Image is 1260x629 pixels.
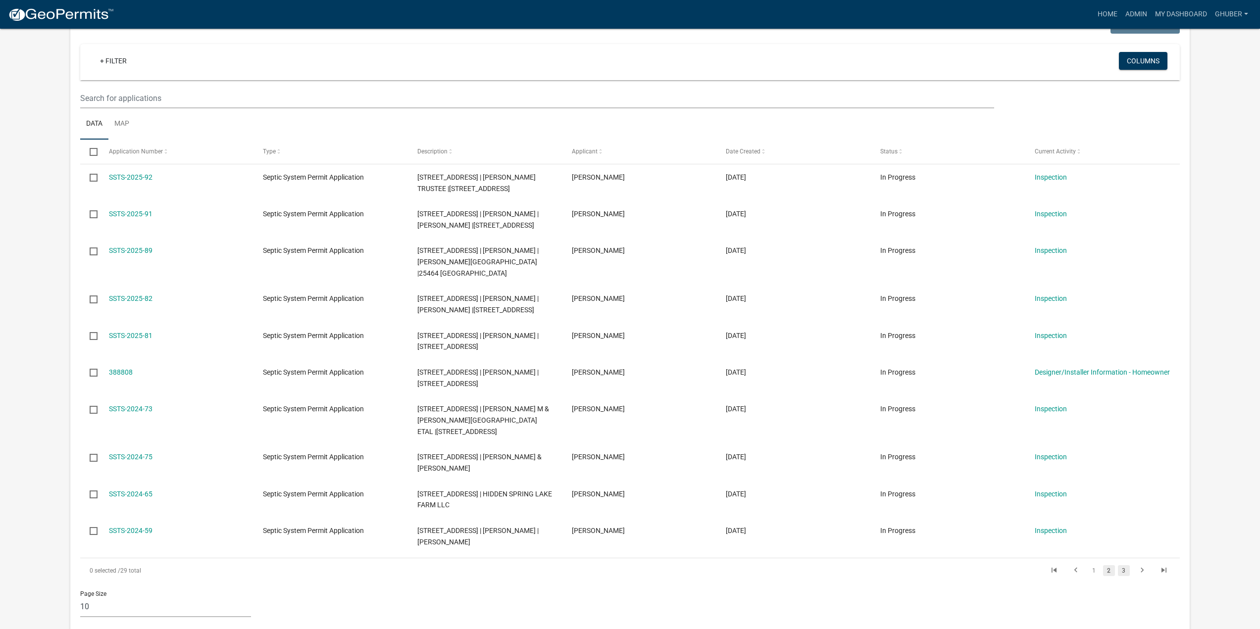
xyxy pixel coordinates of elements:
span: Septic System Permit Application [263,490,364,498]
span: Date Created [726,148,760,155]
a: SSTS-2025-81 [109,332,152,339]
a: Inspection [1035,294,1067,302]
datatable-header-cell: Description [408,140,562,163]
span: 31533 40TH ST | ANDREW J BARNA JR | BENITA J BARNA [417,527,539,546]
span: In Progress [880,246,915,254]
a: Data [80,108,108,140]
span: Septic System Permit Application [263,246,364,254]
span: 13350 410TH AVE | LILLIAN J KATZUNG | COREY G KATZUNG |13350 410TH AVE [417,210,539,229]
span: 21951 130TH ST | LEANN M & DEAN A BUENDORF ETAL |21951 130TH ST [417,405,549,435]
a: 1 [1088,565,1100,576]
a: Home [1094,5,1121,24]
span: Description [417,148,448,155]
span: 09/25/2024 [726,490,746,498]
a: Inspection [1035,453,1067,461]
span: 0 selected / [90,567,120,574]
a: My Dashboard [1151,5,1211,24]
span: 09/26/2024 [726,453,746,461]
a: 388808 [109,368,133,376]
span: Current Activity [1035,148,1076,155]
span: Cheston Miller [572,294,625,302]
span: Jared Munnikhuysen [572,332,625,339]
li: page 2 [1102,562,1116,579]
span: Leann Buendorf [572,405,625,413]
span: 25464 130TH ST | JOSEPH G FELSHEIM | LINDA M FELSHEIM |25464 130TH ST [417,246,539,277]
span: Joseph g Felsheim [572,246,625,254]
span: 04/30/2025 [726,294,746,302]
span: 06/24/2025 [726,210,746,218]
span: 14924 255TH AVE | JEFFERY R & JENNIFER R JOHNSON [417,453,542,472]
span: In Progress [880,453,915,461]
datatable-header-cell: Select [80,140,99,163]
span: Septic System Permit Application [263,294,364,302]
span: Emily Knudsen [572,368,625,376]
a: Inspection [1035,332,1067,339]
span: Benita Barna [572,527,625,534]
span: Type [263,148,276,155]
span: In Progress [880,405,915,413]
span: Septic System Permit Application [263,527,364,534]
a: SSTS-2024-65 [109,490,152,498]
a: SSTS-2025-92 [109,173,152,181]
span: In Progress [880,294,915,302]
a: go to next page [1133,565,1152,576]
li: page 1 [1087,562,1102,579]
button: Columns [1119,52,1167,70]
a: Inspection [1035,490,1067,498]
span: Septic System Permit Application [263,332,364,339]
a: + Filter [92,52,135,70]
span: Septic System Permit Application [263,453,364,461]
input: Search for applications [80,88,994,108]
a: 3 [1118,565,1130,576]
span: In Progress [880,490,915,498]
span: 11/01/2024 [726,405,746,413]
a: Inspection [1035,405,1067,413]
a: go to previous page [1066,565,1085,576]
span: 03/31/2025 [726,332,746,339]
a: 2 [1103,565,1115,576]
span: 3323 280TH AVE | HIDDEN SPRING LAKE FARM LLC [417,490,552,509]
span: 41142 160TH ST | WILLIAM BARTZ |41142 160TH ST [417,368,539,387]
a: SSTS-2025-89 [109,246,152,254]
span: In Progress [880,527,915,534]
span: Septic System Permit Application [263,405,364,413]
span: 07/07/2025 [726,173,746,181]
span: 09/24/2024 [726,527,746,534]
a: GHuber [1211,5,1252,24]
datatable-header-cell: Application Number [100,140,254,163]
span: In Progress [880,210,915,218]
datatable-header-cell: Status [871,140,1025,163]
span: Jeff Johnson [572,453,625,461]
a: go to last page [1155,565,1173,576]
span: 4255 360TH AVE | JON A TRAHMS TRUSTEE |4255 360TH AVE [417,173,536,193]
a: SSTS-2025-91 [109,210,152,218]
a: SSTS-2024-59 [109,527,152,534]
datatable-header-cell: Type [253,140,408,163]
span: In Progress [880,173,915,181]
a: SSTS-2025-82 [109,294,152,302]
span: Septic System Permit Application [263,210,364,218]
span: 06/04/2025 [726,246,746,254]
span: Septic System Permit Application [263,368,364,376]
a: SSTS-2024-73 [109,405,152,413]
a: Inspection [1035,210,1067,218]
a: Inspection [1035,246,1067,254]
a: SSTS-2024-75 [109,453,152,461]
datatable-header-cell: Date Created [716,140,871,163]
span: 03/13/2025 [726,368,746,376]
span: 17501 237TH AVE | TODD NEITZEL |17501 237TH AVE [417,332,539,351]
span: Applicant [572,148,598,155]
a: Map [108,108,135,140]
span: In Progress [880,332,915,339]
span: In Progress [880,368,915,376]
datatable-header-cell: Applicant [562,140,717,163]
a: Admin [1121,5,1151,24]
datatable-header-cell: Current Activity [1025,140,1180,163]
div: 29 total [80,558,516,583]
span: Application Number [109,148,163,155]
a: Designer/Installer Information - Homeowner [1035,368,1170,376]
li: page 3 [1116,562,1131,579]
span: 14906 315TH AVE | EMILY E BRECK | OWEN L PRECHEL |14906 315TH AVE [417,294,539,314]
span: Thomas Trahms [572,173,625,181]
span: Justin Nordby [572,490,625,498]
